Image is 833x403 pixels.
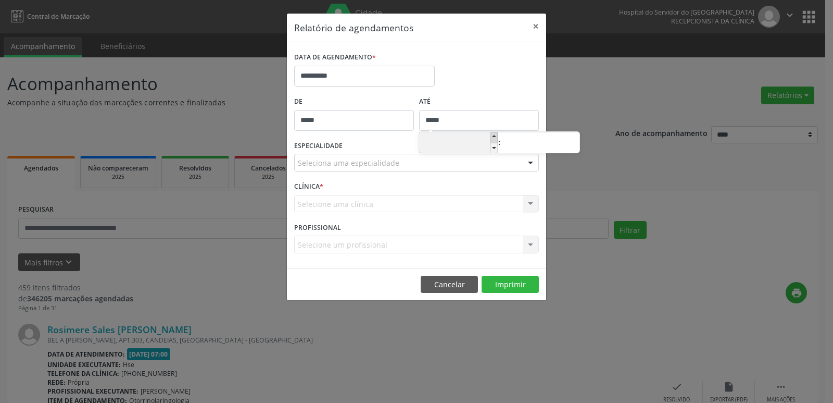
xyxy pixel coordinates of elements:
input: Minute [501,133,579,154]
button: Imprimir [482,276,539,294]
label: CLÍNICA [294,179,323,195]
h5: Relatório de agendamentos [294,21,413,34]
span: : [498,132,501,153]
button: Cancelar [421,276,478,294]
label: ESPECIALIDADE [294,138,343,154]
label: ATÉ [419,94,539,110]
input: Hour [419,133,498,154]
span: Seleciona uma especialidade [298,157,399,168]
label: PROFISSIONAL [294,219,341,236]
label: De [294,94,414,110]
label: DATA DE AGENDAMENTO [294,50,376,66]
button: Close [525,14,546,39]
